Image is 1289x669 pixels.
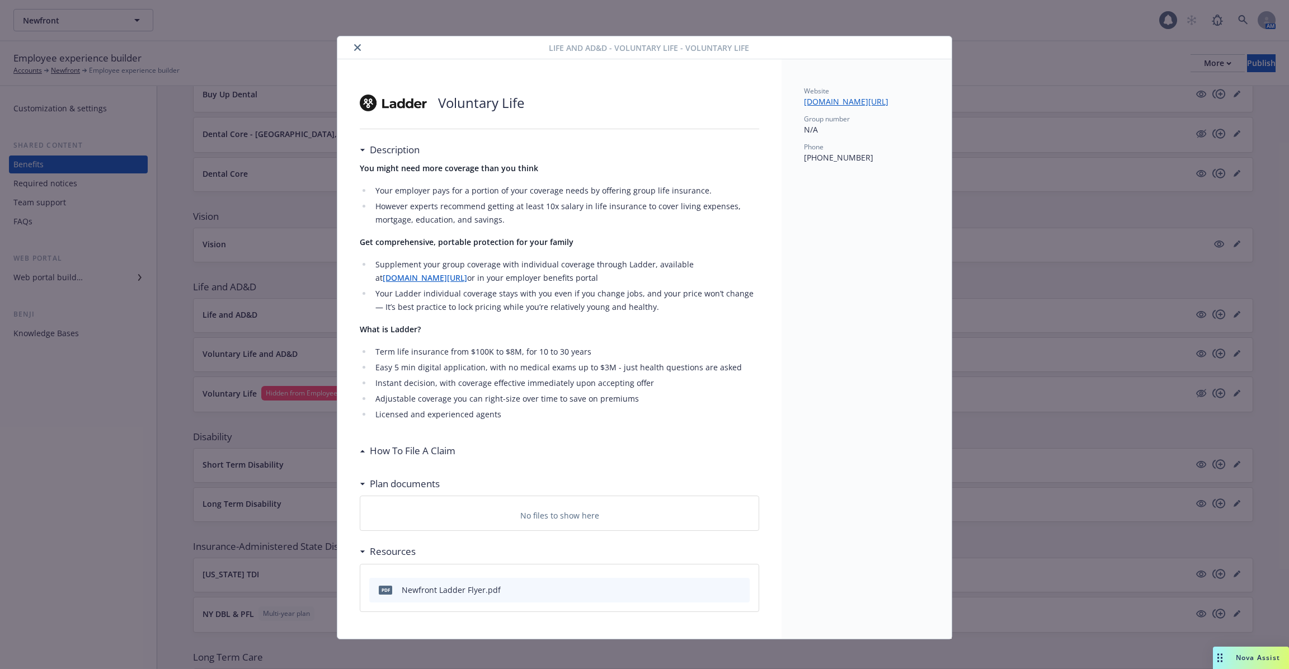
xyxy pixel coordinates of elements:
span: Nova Assist [1236,653,1280,662]
p: [PHONE_NUMBER] [804,152,929,163]
div: Drag to move [1213,647,1227,669]
li: Your employer pays for a portion of your coverage needs by offering group life insurance. [372,184,759,197]
p: No files to show here [520,510,599,521]
h3: How To File A Claim [370,444,455,458]
span: Phone [804,142,824,152]
p: Voluntary Life [438,93,524,112]
h3: Resources [370,544,416,559]
p: N/A [804,124,929,135]
li: Term life insurance from $100K to $8M, for 10 to 30 years [372,345,759,359]
span: pdf [379,586,392,594]
h3: Plan documents [370,477,440,491]
a: [DOMAIN_NAME][URL] [383,272,467,283]
a: [DOMAIN_NAME][URL] [804,96,897,107]
strong: Get comprehensive, portable protection for your family [360,237,573,247]
li: Easy 5 min digital application, with no medical exams up to $3M - just health questions are asked [372,361,759,374]
div: How To File A Claim [360,444,455,458]
li: Licensed and experienced agents [372,408,759,421]
li: However experts recommend getting at least 10x salary in life insurance to cover living expenses,... [372,200,759,227]
span: Group number [804,114,850,124]
div: Plan documents [360,477,440,491]
span: Website [804,86,829,96]
img: Ladder [360,86,427,120]
strong: You might need more coverage than you think [360,163,538,173]
div: Description [360,143,420,157]
strong: What is Ladder? [360,324,421,334]
button: download file [717,584,726,596]
button: Nova Assist [1213,647,1289,669]
button: preview file [735,584,745,596]
div: Resources [360,544,416,559]
li: Supplement your group coverage with individual coverage through Ladder, available at or in your e... [372,258,759,285]
li: Adjustable coverage you can right-size over time to save on premiums [372,392,759,406]
li: Instant decision, with coverage effective immediately upon accepting offer [372,376,759,390]
li: Your Ladder individual coverage stays with you even if you change jobs, and your price won’t chan... [372,287,759,314]
span: Life and AD&D - Voluntary Life - Voluntary Life [549,42,749,54]
div: Newfront Ladder Flyer.pdf [402,584,501,596]
h3: Description [370,143,420,157]
button: close [351,41,364,54]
